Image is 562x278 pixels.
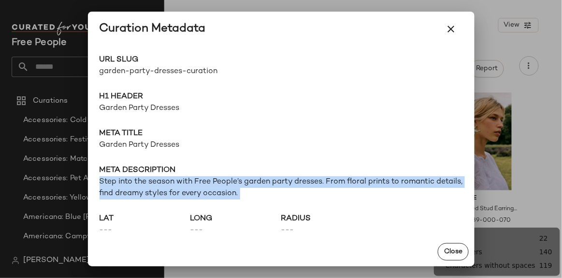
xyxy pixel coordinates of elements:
span: Step into the season with Free People’s garden party dresses. From floral prints to romantic deta... [100,176,463,200]
span: lat [100,213,190,225]
button: Close [438,243,469,261]
span: --- [100,225,190,236]
span: Meta description [100,165,463,176]
span: Garden Party Dresses [100,139,463,151]
span: radius [281,213,372,225]
span: Close [444,248,462,256]
span: garden-party-dresses-curation [100,66,281,77]
span: URL Slug [100,54,281,66]
span: H1 Header [100,91,463,103]
span: Meta title [100,128,463,139]
span: --- [190,225,281,236]
span: --- [281,225,372,236]
div: Curation Metadata [100,21,206,37]
span: Garden Party Dresses [100,103,463,114]
span: long [190,213,281,225]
